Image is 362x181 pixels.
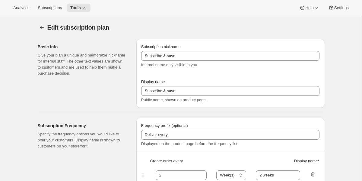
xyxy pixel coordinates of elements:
[38,44,127,50] h2: Basic Info
[141,44,181,49] span: Subscription nickname
[47,24,110,31] span: Edit subscription plan
[141,79,165,84] span: Display name
[141,130,319,140] input: Deliver every
[305,5,313,10] span: Help
[150,158,183,164] span: Create order every
[294,158,319,164] span: Display name *
[141,63,197,67] span: Internal name only visible to you
[38,131,127,149] p: Specify the frequency options you would like to offer your customers. Display name is shown to cu...
[38,52,127,76] p: Give your plan a unique and memorable nickname for internal staff. The other text values are show...
[38,23,46,32] button: Subscription plans
[10,4,33,12] button: Analytics
[141,86,319,96] input: Subscribe & Save
[141,123,188,128] span: Frequency prefix (optional)
[38,123,127,129] h2: Subscription Frequency
[34,4,65,12] button: Subscriptions
[334,5,349,10] span: Settings
[141,141,237,146] span: Displayed on the product page before the frequency list
[67,4,91,12] button: Tools
[141,51,319,61] input: Subscribe & Save
[70,5,81,10] span: Tools
[296,4,323,12] button: Help
[256,170,300,180] input: 1 month
[38,5,62,10] span: Subscriptions
[13,5,29,10] span: Analytics
[325,4,352,12] button: Settings
[141,98,206,102] span: Public name, shown on product page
